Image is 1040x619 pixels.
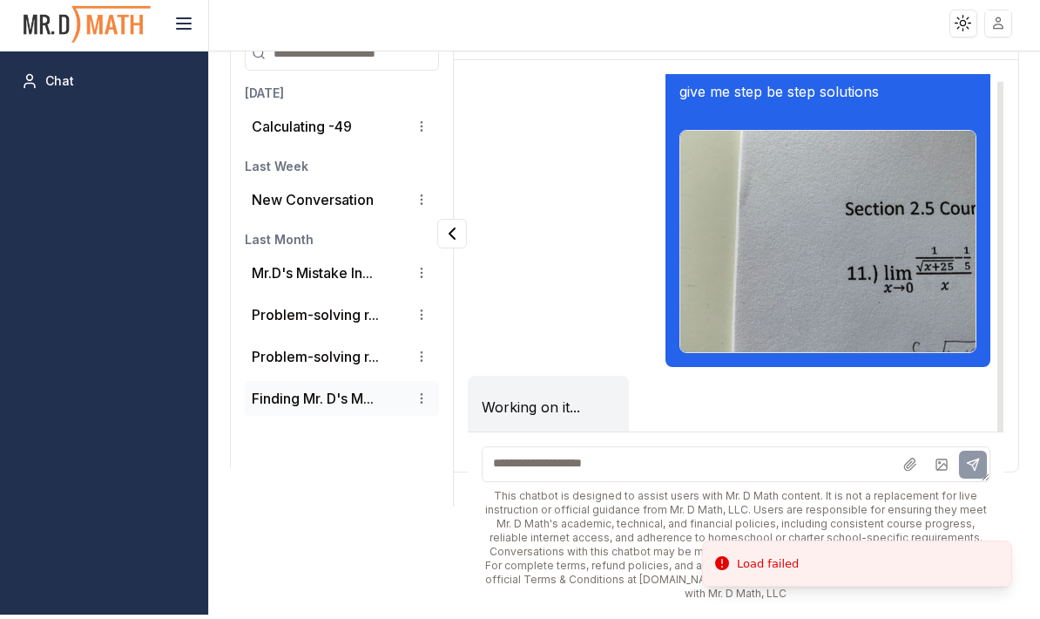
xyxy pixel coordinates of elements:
a: Chat [14,70,194,101]
h3: Last Month [245,235,439,253]
p: Working on it... [482,401,580,422]
img: PromptOwl [22,5,152,51]
button: Conversation options [411,350,432,371]
div: This chatbot is designed to assist users with Mr. D Math content. It is not a replacement for liv... [482,493,990,605]
img: placeholder-user.jpg [986,15,1011,40]
p: give me step be step solutions [679,85,976,106]
button: Finding Mr. D's M... [252,392,374,413]
button: Problem-solving r... [252,309,379,330]
button: Conversation options [411,120,432,141]
h3: [DATE] [245,89,439,106]
button: Conversation options [411,392,432,413]
h3: Last Week [245,162,439,180]
div: Load failed [737,560,799,577]
button: Conversation options [411,267,432,288]
p: New Conversation [252,194,374,214]
button: Conversation options [411,194,432,214]
button: Conversation options [411,309,432,330]
button: Problem-solving r... [252,350,379,371]
button: Mr.D's Mistake In... [252,267,373,288]
button: Collapse panel [437,223,467,253]
img: Uploaded image [679,134,976,357]
span: Chat [45,77,74,94]
p: Calculating -49 [252,120,352,141]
